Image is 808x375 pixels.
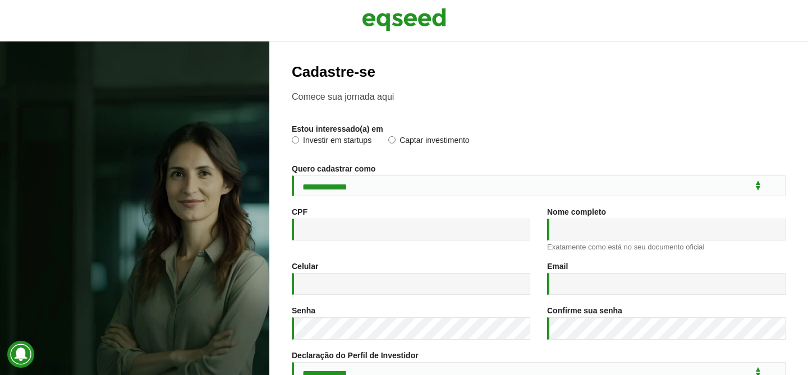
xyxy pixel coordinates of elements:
[547,262,568,270] label: Email
[292,351,419,359] label: Declaração do Perfil de Investidor
[547,208,606,216] label: Nome completo
[388,136,396,143] input: Captar investimento
[292,165,375,173] label: Quero cadastrar como
[292,307,315,314] label: Senha
[292,208,307,216] label: CPF
[547,243,786,251] div: Exatamente como está no seu documento oficial
[292,136,299,143] input: Investir em startups
[292,125,383,133] label: Estou interessado(a) em
[547,307,622,314] label: Confirme sua senha
[362,6,446,34] img: EqSeed Logo
[292,136,371,147] label: Investir em startups
[388,136,470,147] label: Captar investimento
[292,262,318,270] label: Celular
[292,64,786,80] h2: Cadastre-se
[292,91,786,102] p: Comece sua jornada aqui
